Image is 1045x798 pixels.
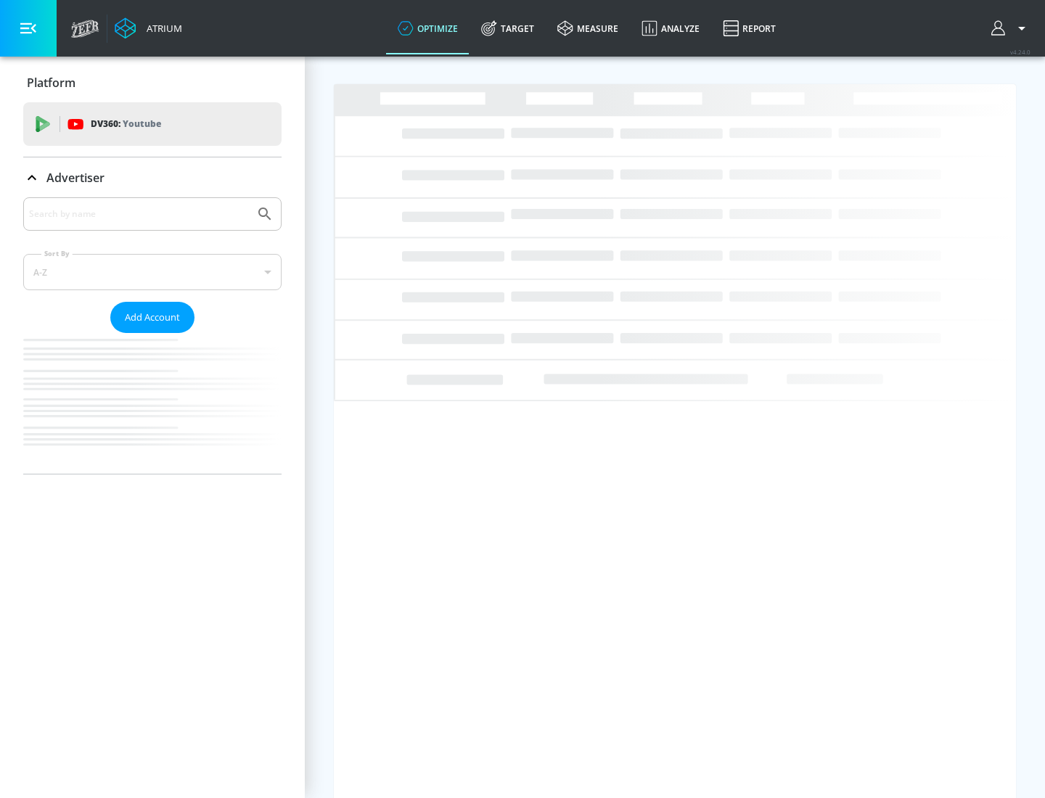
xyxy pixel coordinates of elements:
[546,2,630,54] a: measure
[23,62,282,103] div: Platform
[23,102,282,146] div: DV360: Youtube
[27,75,75,91] p: Platform
[41,249,73,258] label: Sort By
[23,157,282,198] div: Advertiser
[386,2,470,54] a: optimize
[91,116,161,132] p: DV360:
[110,302,194,333] button: Add Account
[470,2,546,54] a: Target
[125,309,180,326] span: Add Account
[1010,48,1030,56] span: v 4.24.0
[23,197,282,474] div: Advertiser
[123,116,161,131] p: Youtube
[115,17,182,39] a: Atrium
[23,333,282,474] nav: list of Advertiser
[29,205,249,223] input: Search by name
[141,22,182,35] div: Atrium
[711,2,787,54] a: Report
[23,254,282,290] div: A-Z
[46,170,104,186] p: Advertiser
[630,2,711,54] a: Analyze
